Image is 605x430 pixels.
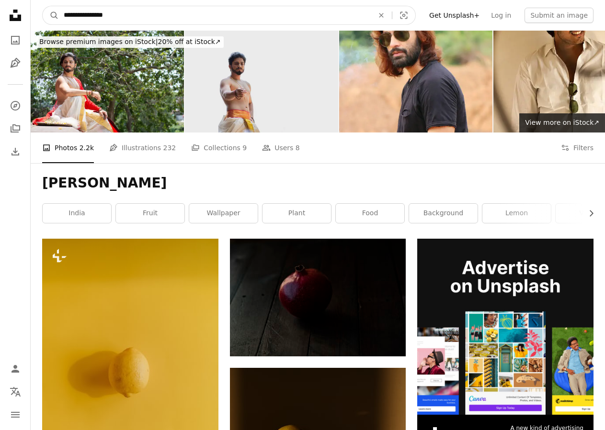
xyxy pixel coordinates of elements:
[43,204,111,223] a: india
[42,175,594,192] h1: [PERSON_NAME]
[371,6,392,24] button: Clear
[263,204,331,223] a: plant
[485,8,517,23] a: Log in
[336,204,404,223] a: food
[191,132,247,163] a: Collections 9
[42,6,416,25] form: Find visuals sitewide
[230,239,406,356] img: red pomegranate fruit on brown wooden surface
[6,119,25,138] a: Collections
[6,54,25,73] a: Illustrations
[6,142,25,161] a: Download History
[6,6,25,27] a: Home — Unsplash
[409,204,478,223] a: background
[39,38,158,45] span: Browse premium images on iStock |
[392,6,415,24] button: Visual search
[482,204,551,223] a: lemon
[230,293,406,302] a: red pomegranate fruit on brown wooden surface
[262,132,300,163] a: Users 8
[6,382,25,401] button: Language
[525,119,599,126] span: View more on iStock ↗
[417,239,594,415] img: file-1636576776643-80d394b7be57image
[31,31,184,132] img: Ethnic wear outdoor portrait of an Indian religious man
[31,31,229,54] a: Browse premium images on iStock|20% off at iStock↗
[6,31,25,50] a: Photos
[36,36,224,48] div: 20% off at iStock ↗
[582,204,594,223] button: scroll list to the right
[519,113,605,132] a: View more on iStock↗
[43,6,59,24] button: Search Unsplash
[163,143,176,153] span: 232
[109,132,176,163] a: Illustrations 232
[242,143,247,153] span: 9
[561,132,594,163] button: Filters
[6,359,25,378] a: Log in / Sign up
[42,366,218,375] a: a lemon sitting on top of a yellow surface
[339,31,492,132] img: Street fashion in Long hair with beard
[185,31,338,132] img: Ethnic wear outdoor portrait of an Indian religious man
[6,96,25,115] a: Explore
[296,143,300,153] span: 8
[423,8,485,23] a: Get Unsplash+
[525,8,594,23] button: Submit an image
[6,405,25,424] button: Menu
[116,204,184,223] a: fruit
[189,204,258,223] a: wallpaper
